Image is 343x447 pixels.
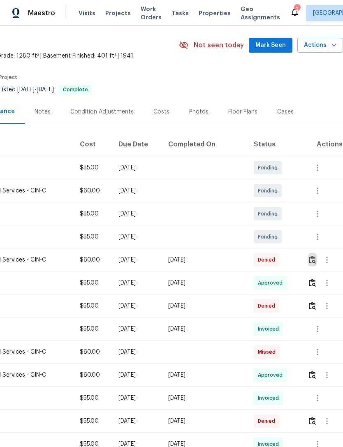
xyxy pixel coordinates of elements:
[258,256,278,264] span: Denied
[258,371,286,379] span: Approved
[37,87,54,93] span: [DATE]
[118,279,155,287] div: [DATE]
[118,394,155,402] div: [DATE]
[79,9,95,17] span: Visits
[258,348,279,356] span: Missed
[258,302,278,310] span: Denied
[297,38,343,53] button: Actions
[258,394,282,402] span: Invoiced
[168,256,241,264] div: [DATE]
[171,10,189,16] span: Tasks
[308,273,317,293] button: Review Icon
[258,210,281,218] span: Pending
[153,108,169,116] div: Costs
[73,133,112,156] th: Cost
[118,371,155,379] div: [DATE]
[308,250,317,270] button: Review Icon
[168,394,241,402] div: [DATE]
[309,256,316,264] img: Review Icon
[17,87,35,93] span: [DATE]
[80,210,105,218] div: $55.00
[277,108,294,116] div: Cases
[118,417,155,425] div: [DATE]
[80,394,105,402] div: $55.00
[294,5,300,13] div: 2
[228,108,257,116] div: Floor Plans
[17,87,54,93] span: -
[189,108,209,116] div: Photos
[258,187,281,195] span: Pending
[118,164,155,172] div: [DATE]
[168,325,241,333] div: [DATE]
[258,417,278,425] span: Denied
[308,411,317,431] button: Review Icon
[112,133,162,156] th: Due Date
[80,325,105,333] div: $55.00
[258,164,281,172] span: Pending
[168,302,241,310] div: [DATE]
[168,417,241,425] div: [DATE]
[70,108,134,116] div: Condition Adjustments
[162,133,247,156] th: Completed On
[80,256,105,264] div: $60.00
[80,187,105,195] div: $60.00
[105,9,131,17] span: Projects
[258,325,282,333] span: Invoiced
[35,108,51,116] div: Notes
[60,87,91,92] span: Complete
[168,371,241,379] div: [DATE]
[309,371,316,379] img: Review Icon
[141,5,162,21] span: Work Orders
[247,133,301,156] th: Status
[309,302,316,310] img: Review Icon
[118,233,155,241] div: [DATE]
[80,348,105,356] div: $60.00
[28,9,55,17] span: Maestro
[241,5,280,21] span: Geo Assignments
[168,279,241,287] div: [DATE]
[118,210,155,218] div: [DATE]
[308,296,317,316] button: Review Icon
[255,40,286,51] span: Mark Seen
[194,41,244,49] span: Not seen today
[249,38,292,53] button: Mark Seen
[308,365,317,385] button: Review Icon
[304,40,336,51] span: Actions
[80,417,105,425] div: $55.00
[301,133,343,156] th: Actions
[309,417,316,425] img: Review Icon
[309,279,316,287] img: Review Icon
[258,279,286,287] span: Approved
[80,279,105,287] div: $55.00
[118,302,155,310] div: [DATE]
[80,302,105,310] div: $55.00
[80,164,105,172] div: $55.00
[80,233,105,241] div: $55.00
[118,187,155,195] div: [DATE]
[199,9,231,17] span: Properties
[258,233,281,241] span: Pending
[118,256,155,264] div: [DATE]
[118,325,155,333] div: [DATE]
[118,348,155,356] div: [DATE]
[80,371,105,379] div: $60.00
